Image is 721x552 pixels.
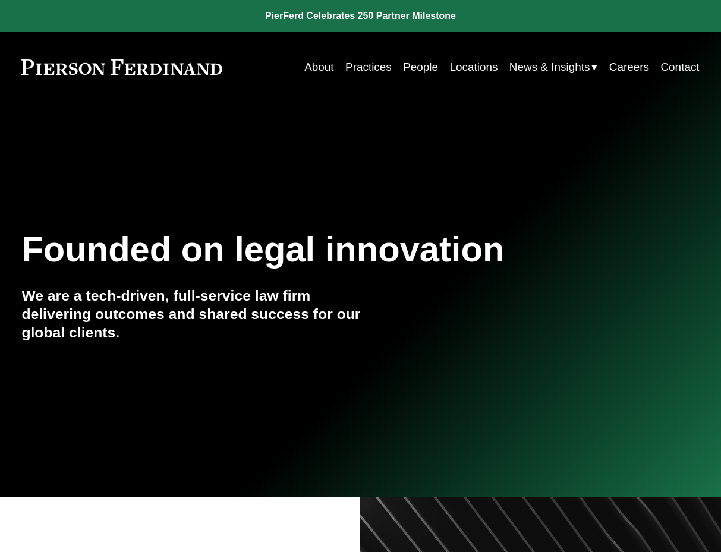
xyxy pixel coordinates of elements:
[660,56,699,78] a: Contact
[403,56,438,78] a: People
[449,56,498,78] a: Locations
[609,56,649,78] a: Careers
[304,56,333,78] a: About
[509,56,598,78] a: folder dropdown
[21,229,586,270] h1: Founded on legal innovation
[509,57,590,77] span: News & Insights
[21,286,360,342] h4: We are a tech-driven, full-service law firm delivering outcomes and shared success for our global...
[345,56,392,78] a: Practices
